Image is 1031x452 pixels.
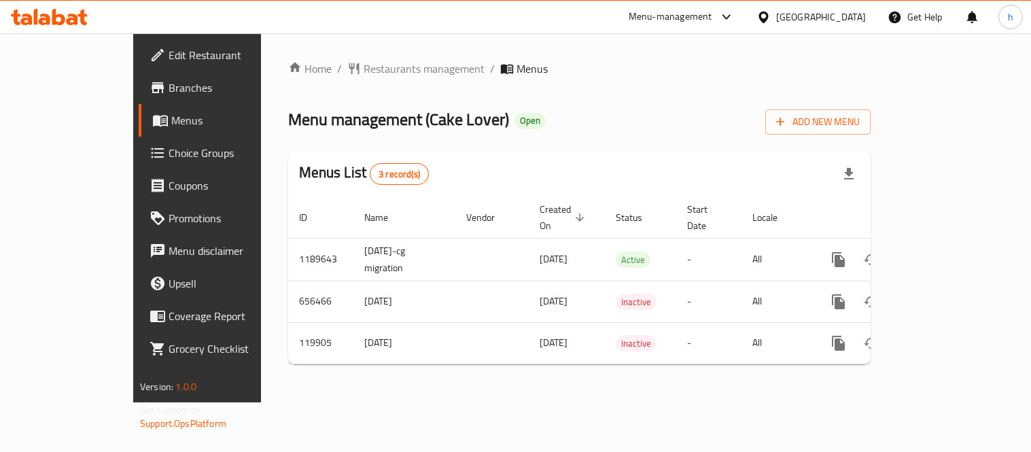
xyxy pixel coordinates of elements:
[169,210,294,226] span: Promotions
[288,281,353,322] td: 656466
[139,104,305,137] a: Menus
[466,209,512,226] span: Vendor
[741,238,811,281] td: All
[139,332,305,365] a: Grocery Checklist
[139,267,305,300] a: Upsell
[616,335,657,351] div: Inactive
[517,60,548,77] span: Menus
[288,322,353,364] td: 119905
[822,327,855,360] button: more
[347,60,485,77] a: Restaurants management
[822,243,855,276] button: more
[353,281,455,322] td: [DATE]
[139,202,305,234] a: Promotions
[687,201,725,234] span: Start Date
[139,169,305,202] a: Coupons
[540,292,567,310] span: [DATE]
[169,145,294,161] span: Choice Groups
[540,201,589,234] span: Created On
[353,238,455,281] td: [DATE]-cg migration
[855,243,888,276] button: Change Status
[752,209,795,226] span: Locale
[139,39,305,71] a: Edit Restaurant
[616,252,650,268] span: Active
[1008,10,1013,24] span: h
[822,285,855,318] button: more
[299,209,325,226] span: ID
[370,168,428,181] span: 3 record(s)
[140,415,226,432] a: Support.OpsPlatform
[299,162,429,185] h2: Menus List
[616,251,650,268] div: Active
[676,322,741,364] td: -
[353,322,455,364] td: [DATE]
[855,285,888,318] button: Change Status
[676,281,741,322] td: -
[288,197,964,364] table: enhanced table
[370,163,429,185] div: Total records count
[337,60,342,77] li: /
[540,334,567,351] span: [DATE]
[169,275,294,292] span: Upsell
[169,47,294,63] span: Edit Restaurant
[776,114,860,131] span: Add New Menu
[540,250,567,268] span: [DATE]
[139,234,305,267] a: Menu disclaimer
[741,322,811,364] td: All
[765,109,871,135] button: Add New Menu
[364,209,406,226] span: Name
[288,60,871,77] nav: breadcrumb
[169,243,294,259] span: Menu disclaimer
[616,209,660,226] span: Status
[139,71,305,104] a: Branches
[140,401,203,419] span: Get support on:
[616,294,657,310] span: Inactive
[855,327,888,360] button: Change Status
[776,10,866,24] div: [GEOGRAPHIC_DATA]
[169,308,294,324] span: Coverage Report
[169,177,294,194] span: Coupons
[833,158,865,190] div: Export file
[171,112,294,128] span: Menus
[629,9,712,25] div: Menu-management
[288,60,332,77] a: Home
[741,281,811,322] td: All
[139,300,305,332] a: Coverage Report
[140,378,173,396] span: Version:
[139,137,305,169] a: Choice Groups
[288,104,509,135] span: Menu management ( Cake Lover )
[514,113,546,129] div: Open
[514,115,546,126] span: Open
[490,60,495,77] li: /
[616,336,657,351] span: Inactive
[811,197,964,239] th: Actions
[288,238,353,281] td: 1189643
[169,341,294,357] span: Grocery Checklist
[175,378,196,396] span: 1.0.0
[169,80,294,96] span: Branches
[364,60,485,77] span: Restaurants management
[676,238,741,281] td: -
